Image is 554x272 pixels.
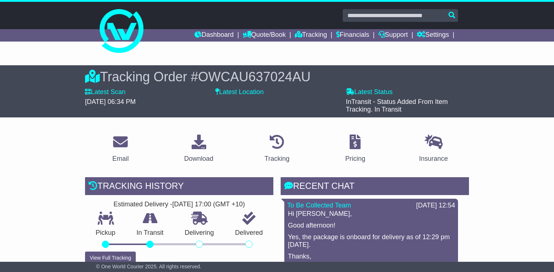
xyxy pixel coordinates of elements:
[85,229,126,237] p: Pickup
[416,202,455,210] div: [DATE] 12:54
[346,98,448,113] span: InTransit - Status Added From Item Tracking. In Transit
[172,201,245,209] div: [DATE] 17:00 (GMT +10)
[184,154,213,164] div: Download
[281,177,469,197] div: RECENT CHAT
[85,177,273,197] div: Tracking history
[85,98,136,105] span: [DATE] 06:34 PM
[419,154,448,164] div: Insurance
[287,202,351,209] a: To Be Collected Team
[112,154,129,164] div: Email
[414,132,453,166] a: Insurance
[195,29,234,42] a: Dashboard
[288,233,454,249] p: Yes, the package is onboard for delivery as of 12:29 pm [DATE].
[378,29,408,42] a: Support
[85,201,273,209] div: Estimated Delivery -
[417,29,449,42] a: Settings
[85,69,469,85] div: Tracking Order #
[174,229,224,237] p: Delivering
[85,252,136,264] button: View Full Tracking
[215,88,263,96] label: Latest Location
[126,229,174,237] p: In Transit
[346,88,393,96] label: Latest Status
[288,253,454,261] p: Thanks,
[108,132,134,166] a: Email
[288,210,454,218] p: Hi [PERSON_NAME],
[224,229,273,237] p: Delivered
[180,132,218,166] a: Download
[96,264,201,269] span: © One World Courier 2025. All rights reserved.
[341,132,370,166] a: Pricing
[336,29,369,42] a: Financials
[260,132,294,166] a: Tracking
[243,29,286,42] a: Quote/Book
[295,29,327,42] a: Tracking
[85,88,126,96] label: Latest Scan
[198,69,311,84] span: OWCAU637024AU
[345,154,365,164] div: Pricing
[265,154,289,164] div: Tracking
[288,222,454,230] p: Good afternoon!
